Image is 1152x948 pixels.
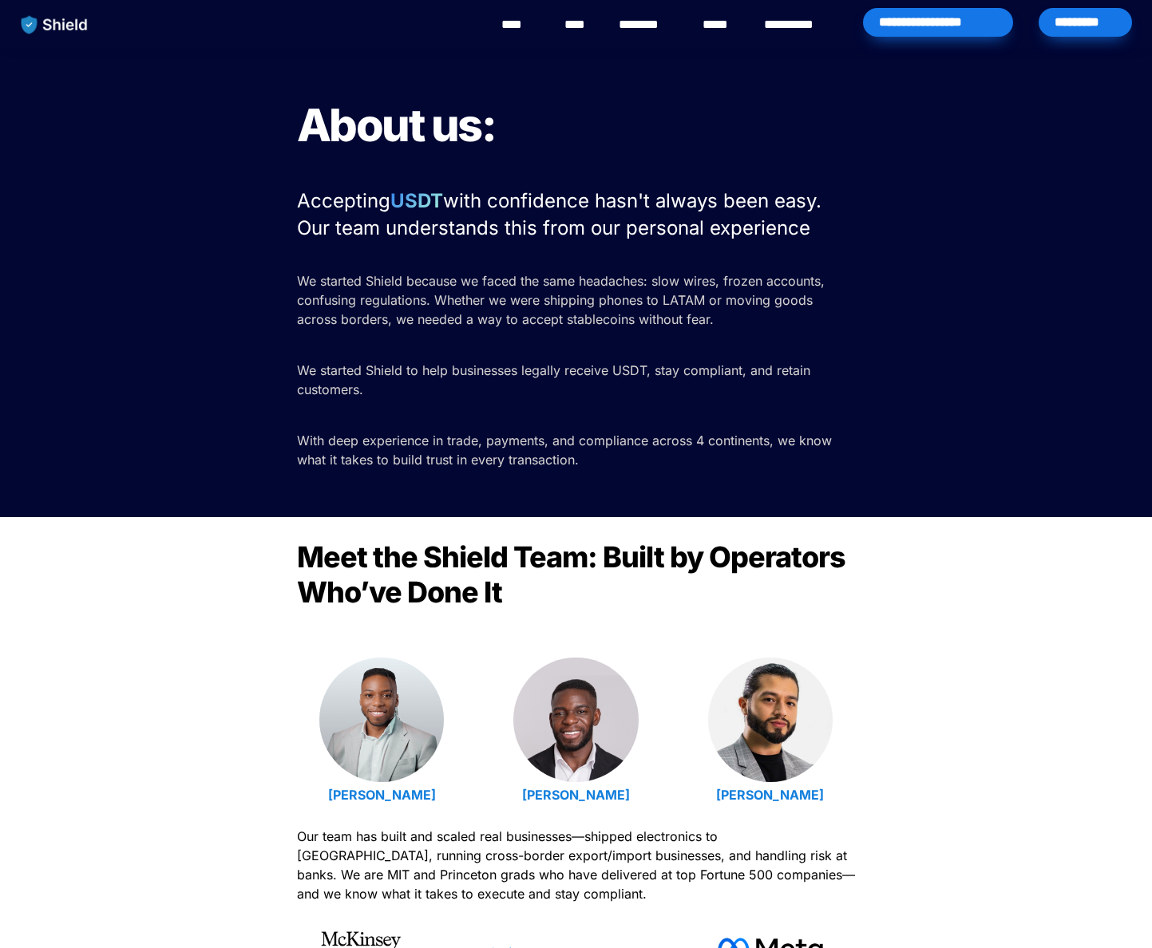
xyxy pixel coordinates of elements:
[297,189,390,212] span: Accepting
[297,98,496,152] span: About us:
[297,362,814,397] span: We started Shield to help businesses legally receive USDT, stay compliant, and retain customers.
[14,8,96,41] img: website logo
[328,787,436,803] a: [PERSON_NAME]
[297,189,827,239] span: with confidence hasn't always been easy. Our team understands this from our personal experience
[390,189,443,212] strong: USDT
[297,539,851,610] span: Meet the Shield Team: Built by Operators Who’ve Done It
[297,433,836,468] span: With deep experience in trade, payments, and compliance across 4 continents, we know what it take...
[716,787,824,803] a: [PERSON_NAME]
[297,273,829,327] span: We started Shield because we faced the same headaches: slow wires, frozen accounts, confusing reg...
[297,828,859,902] span: Our team has built and scaled real businesses—shipped electronics to [GEOGRAPHIC_DATA], running c...
[522,787,630,803] a: [PERSON_NAME]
